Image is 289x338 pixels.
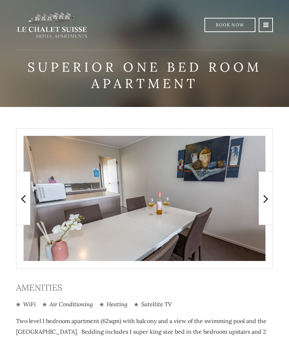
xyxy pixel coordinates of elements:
li: Heating [100,300,127,308]
h3: Amenities [16,283,273,293]
li: Satellite TV [134,300,172,308]
a: Book Now [204,18,255,32]
img: lechaletsuisse [16,12,88,38]
li: WiFi [16,300,36,308]
li: Air Conditioning [42,300,93,308]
